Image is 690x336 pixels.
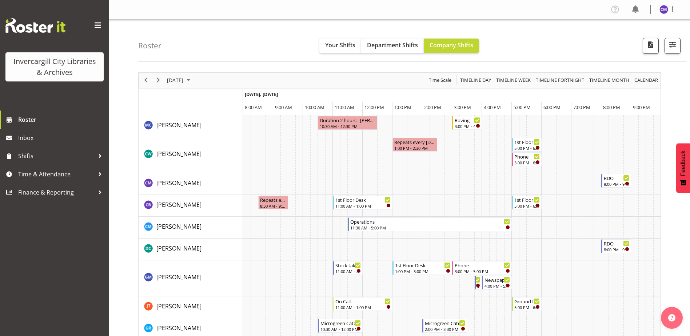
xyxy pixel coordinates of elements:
[139,137,243,173] td: Catherine Wilson resource
[156,273,202,281] a: [PERSON_NAME]
[589,76,630,85] span: Timeline Month
[139,260,243,296] td: Gabriel McKay Smith resource
[156,121,202,129] a: [PERSON_NAME]
[514,297,540,305] div: Ground floor Help Desk
[514,153,540,160] div: Phone
[166,76,184,85] span: [DATE]
[484,283,510,289] div: 4:00 PM - 5:00 PM
[633,76,659,85] button: Month
[459,76,492,85] button: Timeline Day
[603,104,620,111] span: 8:00 PM
[430,41,473,49] span: Company Shifts
[361,39,424,53] button: Department Shifts
[156,150,202,158] span: [PERSON_NAME]
[152,73,164,88] div: next period
[156,324,202,332] a: [PERSON_NAME]
[514,104,531,111] span: 5:00 PM
[335,104,354,111] span: 11:00 AM
[335,203,391,209] div: 11:00 AM - 1:00 PM
[156,200,202,209] a: [PERSON_NAME]
[459,76,492,85] span: Timeline Day
[18,114,105,125] span: Roster
[422,319,467,333] div: Grace Roscoe-Squires"s event - Microgreen Caterpillars Begin From Friday, October 3, 2025 at 2:00...
[573,104,590,111] span: 7:00 PM
[424,39,479,53] button: Company Shifts
[156,302,202,311] a: [PERSON_NAME]
[320,123,376,129] div: 10:30 AM - 12:30 PM
[156,179,202,187] a: [PERSON_NAME]
[475,276,482,289] div: Gabriel McKay Smith"s event - New book tagging Begin From Friday, October 3, 2025 at 3:45:00 PM G...
[425,326,465,332] div: 2:00 PM - 3:30 PM
[18,151,95,161] span: Shifts
[643,38,659,54] button: Download a PDF of the roster for the current day
[335,297,391,305] div: On Call
[156,273,202,281] span: [PERSON_NAME]
[156,244,202,252] span: [PERSON_NAME]
[514,196,540,203] div: 1st Floor Desk
[455,123,480,129] div: 3:00 PM - 4:00 PM
[455,116,480,124] div: Roving
[514,304,540,310] div: 5:00 PM - 6:00 PM
[156,302,202,310] span: [PERSON_NAME]
[333,196,392,209] div: Chris Broad"s event - 1st Floor Desk Begin From Friday, October 3, 2025 at 11:00:00 AM GMT+13:00 ...
[164,73,195,88] div: October 3, 2025
[156,324,202,332] span: [PERSON_NAME]
[260,203,286,209] div: 8:30 AM - 9:30 AM
[335,268,361,274] div: 11:00 AM - 12:00 PM
[395,261,450,269] div: 1st Floor Desk
[319,39,361,53] button: Your Shifts
[394,104,411,111] span: 1:00 PM
[604,181,629,187] div: 8:00 PM - 9:00 PM
[318,319,363,333] div: Grace Roscoe-Squires"s event - Microgreen Caterpillars Begin From Friday, October 3, 2025 at 10:3...
[633,104,650,111] span: 9:00 PM
[512,196,542,209] div: Chris Broad"s event - 1st Floor Desk Begin From Friday, October 3, 2025 at 5:00:00 PM GMT+13:00 E...
[335,304,391,310] div: 11:00 AM - 1:00 PM
[452,261,512,275] div: Gabriel McKay Smith"s event - Phone Begin From Friday, October 3, 2025 at 3:00:00 PM GMT+13:00 En...
[333,297,392,311] div: Glen Tomlinson"s event - On Call Begin From Friday, October 3, 2025 at 11:00:00 AM GMT+13:00 Ends...
[588,76,631,85] button: Timeline Month
[455,261,510,269] div: Phone
[394,138,435,145] div: Repeats every [DATE] - [PERSON_NAME]
[604,240,629,247] div: RDO
[535,76,585,85] span: Timeline Fortnight
[320,326,361,332] div: 10:30 AM - 12:00 PM
[395,268,450,274] div: 1:00 PM - 3:00 PM
[514,203,540,209] div: 5:00 PM - 6:00 PM
[153,76,163,85] button: Next
[325,41,355,49] span: Your Shifts
[141,76,151,85] button: Previous
[364,104,384,111] span: 12:00 PM
[514,145,540,151] div: 5:00 PM - 6:00 PM
[139,195,243,217] td: Chris Broad resource
[601,239,631,253] div: Donald Cunningham"s event - RDO Begin From Friday, October 3, 2025 at 8:00:00 PM GMT+13:00 Ends A...
[166,76,194,85] button: October 2025
[156,121,202,129] span: [PERSON_NAME]
[13,56,96,78] div: Invercargill City Libraries & Archives
[601,174,631,188] div: Chamique Mamolo"s event - RDO Begin From Friday, October 3, 2025 at 8:00:00 PM GMT+13:00 Ends At ...
[139,115,243,137] td: Aurora Catu resource
[245,104,262,111] span: 8:00 AM
[484,104,501,111] span: 4:00 PM
[428,76,453,85] button: Time Scale
[18,169,95,180] span: Time & Attendance
[139,296,243,318] td: Glen Tomlinson resource
[139,239,243,260] td: Donald Cunningham resource
[484,276,510,283] div: Newspapers
[367,41,418,49] span: Department Shifts
[275,104,292,111] span: 9:00 AM
[659,5,668,14] img: chamique-mamolo11658.jpg
[634,76,659,85] span: calendar
[350,218,510,225] div: Operations
[604,174,629,181] div: RDO
[680,151,686,176] span: Feedback
[604,247,629,252] div: 8:00 PM - 9:00 PM
[425,319,465,327] div: Microgreen Caterpillars
[138,41,161,50] h4: Roster
[514,160,540,165] div: 5:00 PM - 6:00 PM
[495,76,532,85] button: Timeline Week
[333,261,363,275] div: Gabriel McKay Smith"s event - Stock taking Begin From Friday, October 3, 2025 at 11:00:00 AM GMT+...
[156,223,202,231] span: [PERSON_NAME]
[348,217,512,231] div: Cindy Mulrooney"s event - Operations Begin From Friday, October 3, 2025 at 11:30:00 AM GMT+13:00 ...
